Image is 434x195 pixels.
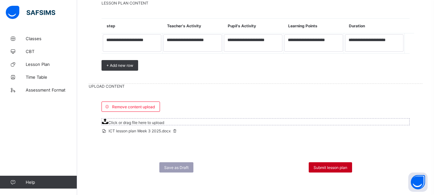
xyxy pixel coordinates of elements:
[26,87,77,93] span: Assessment Format
[162,19,223,33] th: Teacher's Activity
[164,165,189,170] span: Save as Draft
[223,19,284,33] th: Pupil's Activity
[112,104,155,109] span: Remove content upload
[26,62,77,67] span: Lesson Plan
[344,19,405,33] th: Duration
[283,19,344,33] th: Learning Points
[26,36,77,41] span: Classes
[26,180,77,185] span: Help
[26,75,77,80] span: Time Table
[102,1,410,5] span: LESSON PLAN CONTENT
[108,120,164,125] span: Click or drag file here to upload
[26,49,77,54] span: CBT
[408,173,428,192] button: Open asap
[314,165,347,170] span: Submit lesson plan
[6,6,55,19] img: safsims
[102,129,178,133] span: ICT lesson plan Week 3 2025.docx
[89,84,422,89] span: UPLOAD CONTENT
[102,19,163,33] th: step
[102,118,410,125] span: Click or drag file here to upload
[106,63,133,68] span: + Add new row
